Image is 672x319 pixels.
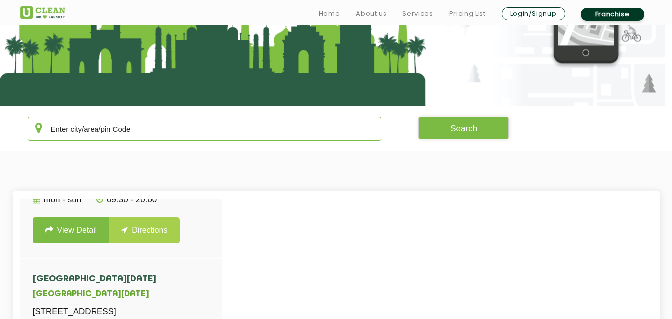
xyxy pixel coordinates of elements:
[581,8,644,21] a: Franchise
[33,290,184,299] h5: [GEOGRAPHIC_DATA][DATE]
[502,7,565,20] a: Login/Signup
[96,193,157,207] p: 09:30 - 20:00
[319,8,340,20] a: Home
[109,217,180,243] a: Directions
[28,117,382,141] input: Enter city/area/pin Code
[33,305,184,319] p: [STREET_ADDRESS]
[356,8,386,20] a: About us
[449,8,486,20] a: Pricing List
[33,274,184,284] h4: [GEOGRAPHIC_DATA][DATE]
[33,217,109,243] a: View Detail
[418,117,509,139] button: Search
[20,6,65,19] img: UClean Laundry and Dry Cleaning
[33,193,82,207] p: Mon - Sun
[402,8,433,20] a: Services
